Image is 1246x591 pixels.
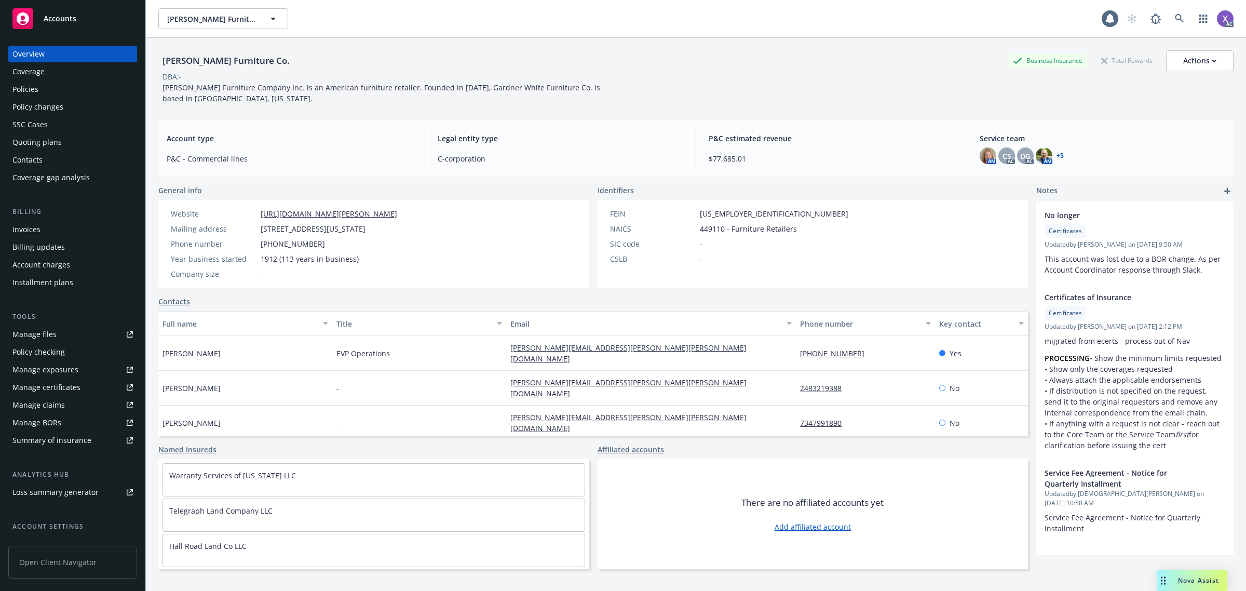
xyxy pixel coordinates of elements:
a: Named insureds [158,444,216,455]
div: Summary of insurance [12,432,91,449]
span: Service Fee Agreement - Notice for Quarterly Installment [1045,513,1202,533]
a: Policy checking [8,344,137,360]
div: Business Insurance [1008,54,1088,67]
a: [PERSON_NAME][EMAIL_ADDRESS][PERSON_NAME][PERSON_NAME][DOMAIN_NAME] [510,412,747,433]
a: [PHONE_NUMBER] [800,348,873,358]
span: DG [1020,151,1031,162]
div: Policy changes [12,99,63,115]
img: photo [1036,147,1052,164]
a: Report a Bug [1145,8,1166,29]
div: Manage BORs [12,414,61,431]
div: Contacts [12,152,43,168]
span: Accounts [44,15,76,23]
span: - [261,268,263,279]
div: Loss summary generator [12,484,99,501]
div: Service team [12,536,57,553]
div: NAICS [610,223,696,234]
div: Year business started [171,253,256,264]
a: [PERSON_NAME][EMAIL_ADDRESS][PERSON_NAME][PERSON_NAME][DOMAIN_NAME] [510,378,747,398]
span: Updated by [PERSON_NAME] on [DATE] 2:12 PM [1045,322,1225,331]
a: Manage certificates [8,379,137,396]
span: Manage exposures [8,361,137,378]
a: SSC Cases [8,116,137,133]
span: $77,685.01 [709,153,954,164]
button: Title [332,311,506,336]
span: There are no affiliated accounts yet [741,496,884,509]
span: No [950,418,959,428]
span: [STREET_ADDRESS][US_STATE] [261,223,365,234]
div: Account settings [8,521,137,532]
span: P&C estimated revenue [709,133,954,144]
a: Contacts [158,296,190,307]
a: [PERSON_NAME][EMAIL_ADDRESS][PERSON_NAME][PERSON_NAME][DOMAIN_NAME] [510,343,747,364]
a: Service team [8,536,137,553]
div: Company size [171,268,256,279]
div: Drag to move [1157,570,1170,591]
div: Policies [12,81,38,98]
span: Open Client Navigator [8,546,137,579]
div: Full name [162,318,317,329]
span: P&C - Commercial lines [167,153,412,164]
a: 2483219388 [800,383,850,393]
a: Quoting plans [8,134,137,151]
span: Updated by [PERSON_NAME] on [DATE] 9:50 AM [1045,240,1225,249]
a: Manage BORs [8,414,137,431]
span: No [950,383,959,394]
span: No longer [1045,210,1198,221]
a: Start snowing [1121,8,1142,29]
span: Yes [950,348,961,359]
div: CSLB [610,253,696,264]
div: Coverage [12,63,45,80]
div: DBA: - [162,71,182,82]
a: Search [1169,8,1190,29]
div: Email [510,318,780,329]
div: Analytics hub [8,469,137,480]
a: Manage claims [8,397,137,413]
span: - [700,238,702,249]
div: Key contact [939,318,1012,329]
a: Installment plans [8,274,137,291]
a: Coverage gap analysis [8,169,137,186]
button: Actions [1166,50,1234,71]
p: migrated from ecerts - process out of Nav [1045,335,1225,346]
a: Hall Road Land Co LLC [169,541,247,551]
div: Billing updates [12,239,65,256]
span: [US_EMPLOYER_IDENTIFICATION_NUMBER] [700,208,848,219]
span: Service team [980,133,1225,144]
a: Manage files [8,326,137,343]
img: photo [980,147,996,164]
span: - [336,418,339,428]
div: Quoting plans [12,134,62,151]
a: Policies [8,81,137,98]
a: Account charges [8,257,137,273]
button: Key contact [935,311,1028,336]
button: [PERSON_NAME] Furniture Co. [158,8,288,29]
div: Account charges [12,257,70,273]
span: C-corporation [438,153,683,164]
button: Phone number [796,311,935,336]
span: General info [158,185,202,196]
div: Overview [12,46,45,62]
a: [URL][DOMAIN_NAME][PERSON_NAME] [261,209,397,219]
div: Manage exposures [12,361,78,378]
span: This account was lost due to a BOR change. As per Account Coordinator response through Slack. [1045,254,1223,275]
div: Phone number [800,318,919,329]
a: add [1221,185,1234,197]
a: +5 [1057,153,1064,159]
div: Manage files [12,326,57,343]
div: Actions [1183,51,1216,71]
a: Warranty Services of [US_STATE] LLC [169,471,296,480]
a: Switch app [1193,8,1214,29]
img: photo [1217,10,1234,27]
div: [PERSON_NAME] Furniture Co. [158,54,294,68]
span: [PERSON_NAME] [162,348,221,359]
div: FEIN [610,208,696,219]
div: Tools [8,312,137,322]
span: CS [1003,151,1011,162]
div: No longerCertificatesUpdatedby [PERSON_NAME] on [DATE] 9:50 AMThis account was lost due to a BOR ... [1036,202,1234,284]
span: Nova Assist [1178,576,1219,585]
span: [PHONE_NUMBER] [261,238,325,249]
div: Title [336,318,491,329]
div: Service Fee Agreement - Notice for Quarterly InstallmentUpdatedby [DEMOGRAPHIC_DATA][PERSON_NAME]... [1036,459,1234,542]
span: Updated by [DEMOGRAPHIC_DATA][PERSON_NAME] on [DATE] 10:58 AM [1045,489,1225,508]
